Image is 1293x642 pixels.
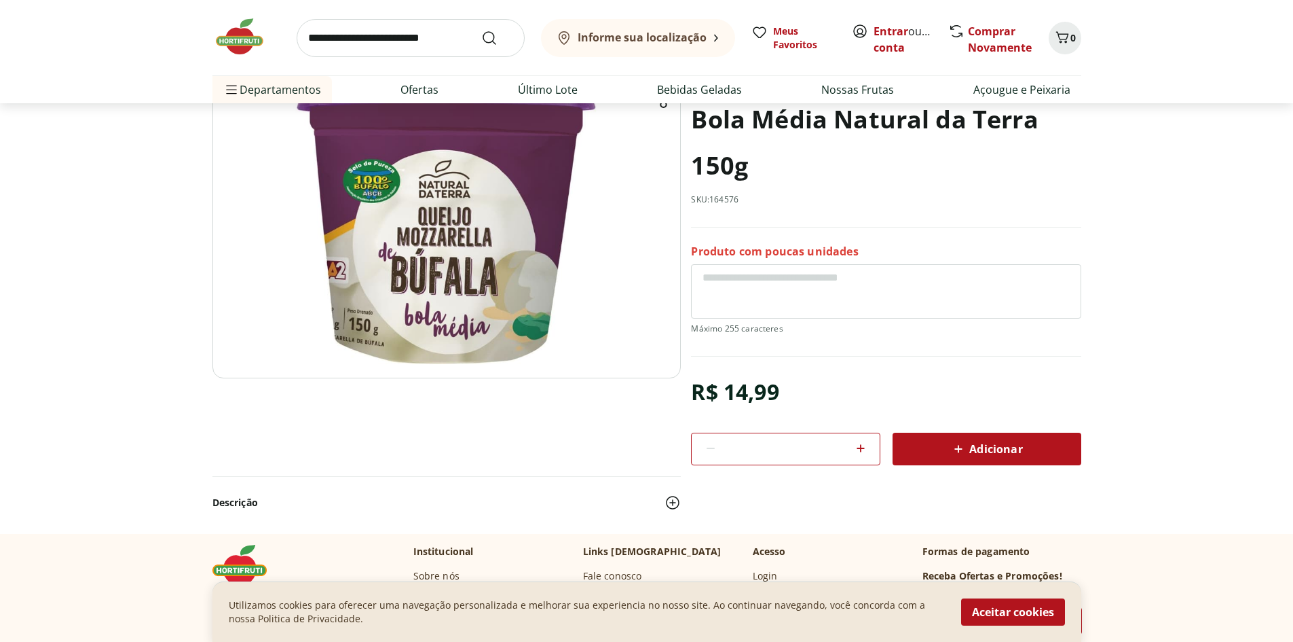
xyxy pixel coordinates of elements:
[229,599,945,626] p: Utilizamos cookies para oferecer uma navegação personalizada e melhorar sua experiencia no nosso ...
[874,24,908,39] a: Entrar
[773,24,836,52] span: Meus Favoritos
[968,24,1032,55] a: Comprar Novamente
[1070,31,1076,44] span: 0
[874,24,948,55] a: Criar conta
[223,73,240,106] button: Menu
[212,545,280,586] img: Hortifruti
[212,488,681,518] button: Descrição
[1049,22,1081,54] button: Carrinho
[893,433,1081,465] button: Adicionar
[961,599,1065,626] button: Aceitar cookies
[751,24,836,52] a: Meus Favoritos
[518,82,578,98] a: Último Lote
[223,73,321,106] span: Departamentos
[753,545,786,558] p: Acesso
[413,569,460,583] a: Sobre nós
[691,244,858,259] p: Produto com poucas unidades
[922,545,1081,558] p: Formas de pagamento
[212,16,280,57] img: Hortifruti
[973,82,1070,98] a: Açougue e Peixaria
[874,23,934,56] span: ou
[297,19,525,57] input: search
[657,82,742,98] a: Bebidas Geladas
[413,545,474,558] p: Institucional
[481,30,514,46] button: Submit Search
[583,569,642,583] a: Fale conosco
[691,50,1081,189] h1: Queijo Mozzarela de Búfala Bola Média Natural da Terra 150g
[821,82,894,98] a: Nossas Frutas
[922,569,1062,583] h3: Receba Ofertas e Promoções!
[541,19,735,57] button: Informe sua localização
[578,30,707,45] b: Informe sua localização
[753,569,778,583] a: Login
[212,50,681,378] img: Queijo Mozzarela de Búfala Bola Média Natural da Terra 150g
[583,545,722,558] p: Links [DEMOGRAPHIC_DATA]
[400,82,438,98] a: Ofertas
[950,441,1022,457] span: Adicionar
[691,194,738,205] p: SKU: 164576
[691,373,779,411] div: R$ 14,99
